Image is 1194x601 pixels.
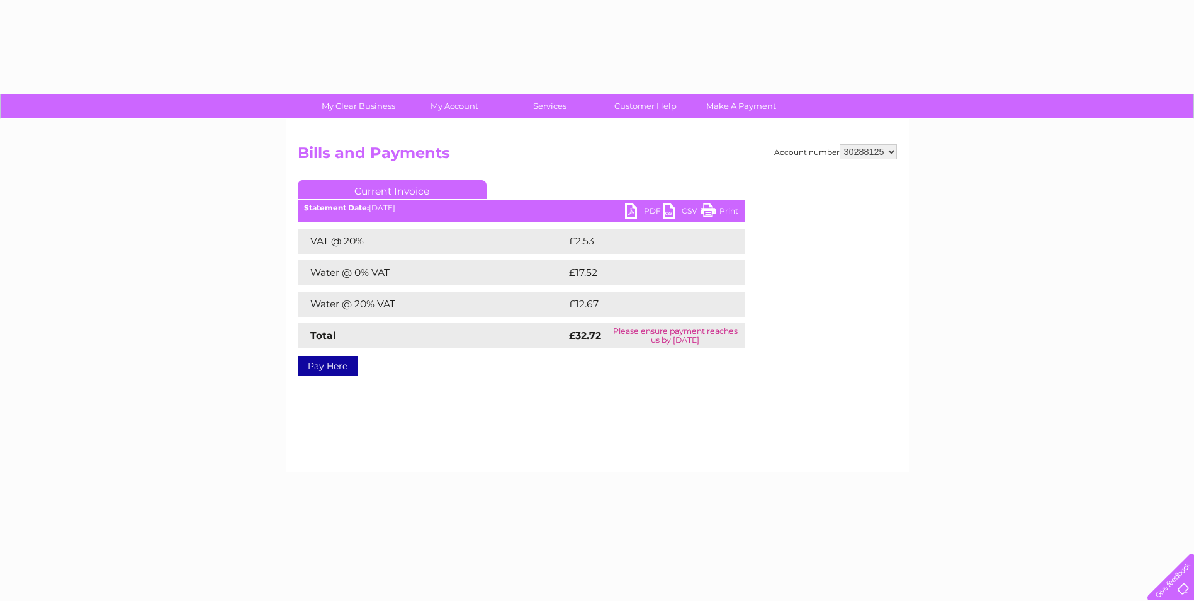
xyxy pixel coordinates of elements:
[774,144,897,159] div: Account number
[298,180,487,199] a: Current Invoice
[594,94,697,118] a: Customer Help
[566,229,715,254] td: £2.53
[310,329,336,341] strong: Total
[298,260,566,285] td: Water @ 0% VAT
[566,292,718,317] td: £12.67
[298,356,358,376] a: Pay Here
[625,203,663,222] a: PDF
[298,229,566,254] td: VAT @ 20%
[566,260,717,285] td: £17.52
[298,203,745,212] div: [DATE]
[402,94,506,118] a: My Account
[569,329,601,341] strong: £32.72
[498,94,602,118] a: Services
[701,203,738,222] a: Print
[689,94,793,118] a: Make A Payment
[298,144,897,168] h2: Bills and Payments
[298,292,566,317] td: Water @ 20% VAT
[663,203,701,222] a: CSV
[304,203,369,212] b: Statement Date:
[606,323,745,348] td: Please ensure payment reaches us by [DATE]
[307,94,410,118] a: My Clear Business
